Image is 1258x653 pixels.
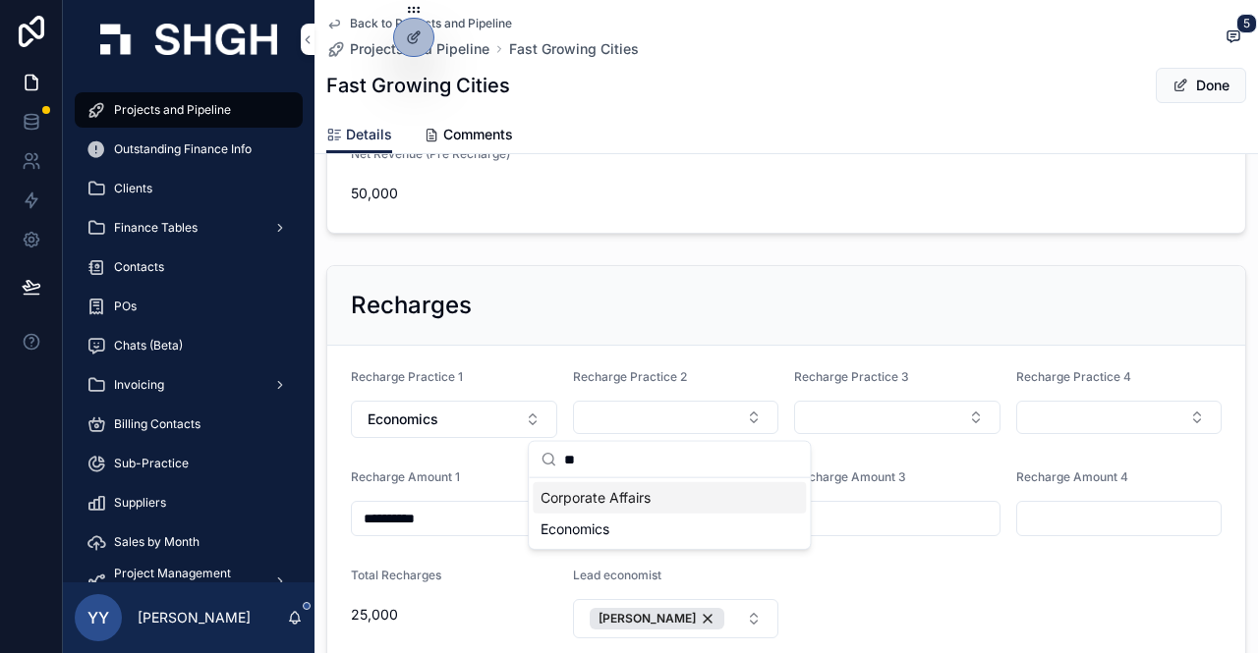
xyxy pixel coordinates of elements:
[541,488,651,508] span: Corporate Affairs
[1236,14,1257,33] span: 5
[114,416,200,432] span: Billing Contacts
[75,132,303,167] a: Outstanding Finance Info
[1016,469,1128,484] span: Recharge Amount 4
[351,568,441,582] span: Total Recharges
[573,401,779,434] button: Select Button
[75,249,303,285] a: Contacts
[424,117,513,156] a: Comments
[529,478,810,549] div: Suggestions
[75,171,303,206] a: Clients
[351,605,557,625] span: 25,000
[87,606,109,629] span: YY
[75,367,303,403] a: Invoicing
[114,566,257,597] span: Project Management (beta)
[326,16,512,31] a: Back to Projects and Pipeline
[1016,369,1131,384] span: Recharge Practice 4
[350,16,512,31] span: Back to Projects and Pipeline
[326,72,510,99] h1: Fast Growing Cities
[443,125,513,144] span: Comments
[75,564,303,599] a: Project Management (beta)
[1016,401,1223,434] button: Select Button
[100,24,277,55] img: App logo
[114,102,231,118] span: Projects and Pipeline
[114,534,200,550] span: Sales by Month
[114,141,252,157] span: Outstanding Finance Info
[75,485,303,520] a: Suppliers
[573,568,661,582] span: Lead economist
[138,608,251,627] p: [PERSON_NAME]
[114,299,137,314] span: POs
[75,210,303,245] a: Finance Tables
[75,92,303,128] a: Projects and Pipeline
[75,289,303,324] a: POs
[114,181,152,196] span: Clients
[350,39,489,59] span: Projects and Pipeline
[509,39,639,59] a: Fast Growing Cities
[794,369,909,384] span: Recharge Practice 3
[1221,26,1246,50] button: 5
[541,519,609,539] span: Economics
[1156,68,1246,103] button: Done
[75,524,303,560] a: Sales by Month
[326,117,392,154] a: Details
[326,39,489,59] a: Projects and Pipeline
[75,446,303,481] a: Sub-Practice
[599,611,696,626] span: [PERSON_NAME]
[114,495,166,511] span: Suppliers
[114,338,183,354] span: Chats (Beta)
[114,456,189,471] span: Sub-Practice
[573,369,687,384] span: Recharge Practice 2
[63,79,314,582] div: scrollable content
[351,369,463,384] span: Recharge Practice 1
[114,220,198,236] span: Finance Tables
[351,469,460,484] span: Recharge Amount 1
[368,409,438,429] span: Economics
[114,377,164,393] span: Invoicing
[351,184,557,203] span: 50,000
[794,469,906,484] span: Recharge Amount 3
[75,328,303,363] a: Chats (Beta)
[351,290,472,321] h2: Recharges
[590,608,724,629] button: Unselect 87
[346,125,392,144] span: Details
[794,401,1001,434] button: Select Button
[351,401,557,438] button: Select Button
[573,599,779,638] button: Select Button
[114,259,164,275] span: Contacts
[75,407,303,442] a: Billing Contacts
